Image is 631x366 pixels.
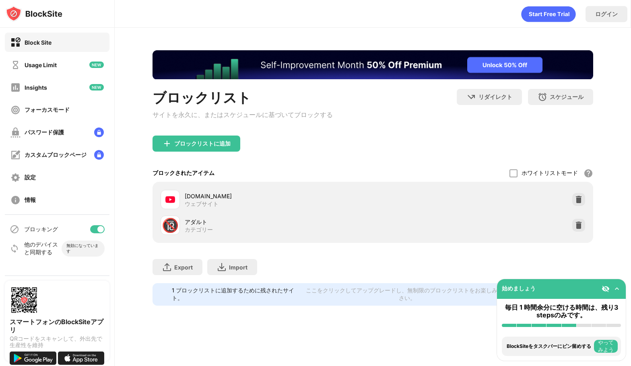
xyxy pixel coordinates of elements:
div: 1 ブロックリストに追加するために残されたサイト。 [172,287,298,302]
img: new-icon.svg [89,84,104,90]
div: Block Site [25,39,52,46]
iframe: Banner [153,50,593,79]
img: insights-off.svg [10,82,21,93]
div: Insights [25,84,47,91]
div: Import [229,264,247,271]
div: animation [521,6,576,22]
img: sync-icon.svg [10,244,19,253]
div: 他のデバイスと同期する [24,241,62,256]
div: ブロックリストに追加 [174,140,231,147]
img: customize-block-page-off.svg [10,150,21,160]
div: 無効になっています [66,243,100,254]
img: time-usage-off.svg [10,60,21,70]
img: eye-not-visible.svg [602,285,610,293]
div: ログイン [595,10,618,18]
img: new-icon.svg [89,62,104,68]
div: リダイレクト [478,93,512,101]
img: about-off.svg [10,195,21,205]
div: 始めましょう [502,285,536,292]
div: アダルト [185,218,373,226]
div: スケジュール [550,93,584,101]
div: 情報 [25,196,36,204]
img: password-protection-off.svg [10,127,21,138]
div: パスワード保護 [25,129,64,136]
div: BlockSiteをタスクバーにピン留めする [507,343,592,349]
img: focus-off.svg [10,105,21,115]
div: ブロッキング [24,226,58,233]
div: ここをクリックしてアップグレードし、無制限のブロックリストをお楽しみください。 [303,287,511,302]
img: settings-off.svg [10,173,21,183]
div: サイトを永久に、またはスケジュールに基づいてブロックする [153,111,333,119]
button: やってみよう [594,340,618,353]
div: ブロックされたアイテム [153,169,214,177]
img: blocking-icon.svg [10,224,19,234]
div: カテゴリー [185,226,213,233]
img: block-on.svg [10,37,21,47]
img: download-on-the-app-store.svg [58,352,105,365]
div: ホワイトリストモード [522,169,578,177]
img: omni-setup-toggle.svg [613,285,621,293]
img: lock-menu.svg [94,127,104,137]
div: 設定 [25,174,36,181]
img: get-it-on-google-play.svg [10,352,56,365]
img: favicons [165,195,175,204]
img: lock-menu.svg [94,150,104,160]
div: QRコードをスキャンして、外出先で生産性を維持 [10,335,105,348]
div: ウェブサイト [185,200,219,208]
div: スマートフォンのBlockSiteアプリ [10,318,105,334]
div: Export [174,264,193,271]
div: カスタムブロックページ [25,151,87,159]
img: logo-blocksite.svg [6,6,62,22]
div: Usage Limit [25,62,57,68]
div: フォーカスモード [25,106,70,114]
div: ブロックリスト [153,89,333,107]
div: [DOMAIN_NAME] [185,192,373,200]
div: 🔞 [162,217,179,234]
img: options-page-qr-code.png [10,286,39,315]
div: 毎日 1 時間余分に空ける時間は、残り3 stepsのみです。 [502,304,621,319]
